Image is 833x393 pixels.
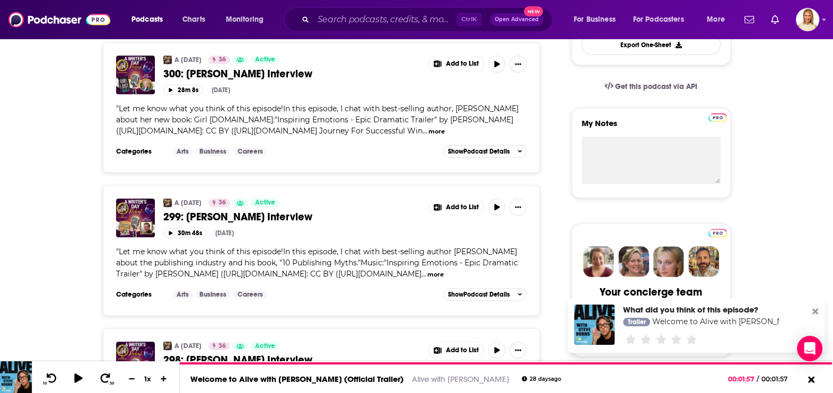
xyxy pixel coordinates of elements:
span: 299: [PERSON_NAME] Interview [163,210,312,224]
span: Show Podcast Details [448,291,510,298]
a: Arts [172,290,193,299]
div: [DATE] [215,229,234,237]
span: 30 [110,381,114,386]
span: " [116,104,519,136]
div: [DATE] [212,86,230,94]
button: Open AdvancedNew [490,13,543,26]
button: Show profile menu [796,8,819,31]
a: Get this podcast via API [596,74,706,100]
a: A [DATE] [174,56,201,64]
button: ShowPodcast Details [443,288,527,301]
div: Open Intercom Messenger [797,336,822,361]
span: Get this podcast via API [615,82,697,91]
span: Let me know what you think of this episode!In this episode, I chat with best-selling author, [PER... [116,104,519,136]
img: Sydney Profile [583,246,614,277]
span: Active [255,198,275,208]
img: 299: Terry Whalin Interview [116,199,155,237]
a: Charts [176,11,212,28]
button: more [427,270,444,279]
a: Business [195,147,231,156]
span: 300: [PERSON_NAME] Interview [163,67,312,81]
img: 298: Kathy Otten Interview [116,342,155,380]
span: Podcasts [131,12,163,27]
button: 28m 8s [163,85,203,95]
a: Active [251,199,279,207]
a: Careers [233,147,267,156]
span: " [116,247,518,279]
img: 300: Kate Angelo Interview [116,56,155,94]
span: More [707,12,725,27]
a: Pro website [708,112,727,122]
span: Open Advanced [495,17,539,22]
a: Active [251,342,279,350]
span: ... [422,269,426,279]
span: / [757,375,759,383]
button: open menu [699,11,738,28]
span: Active [255,341,275,352]
span: Logged in as leannebush [796,8,819,31]
label: My Notes [582,118,721,137]
a: 36 [208,56,230,64]
button: open menu [566,11,629,28]
button: open menu [218,11,277,28]
button: more [428,127,445,136]
span: Let me know what you think of this episode!In this episode, I chat with best-selling author [PERS... [116,247,518,279]
span: 36 [218,341,226,352]
a: Show notifications dropdown [767,11,783,29]
span: Show Podcast Details [448,148,510,155]
a: Active [251,56,279,64]
h3: Categories [116,290,164,299]
span: For Podcasters [633,12,684,27]
a: A Writer's Day [163,199,172,207]
a: A [DATE] [174,342,201,350]
img: Podchaser Pro [708,113,727,122]
img: Podchaser Pro [708,229,727,237]
div: 1 x [139,374,157,383]
button: Show More Button [429,199,484,216]
img: A Writer's Day [163,342,172,350]
a: 300: [PERSON_NAME] Interview [163,67,421,81]
a: Show notifications dropdown [740,11,758,29]
span: 36 [218,55,226,65]
span: Add to List [446,203,479,211]
span: Active [255,55,275,65]
span: For Business [574,12,616,27]
span: 00:01:57 [759,375,798,383]
button: 10 [41,372,61,386]
a: Alive with [PERSON_NAME] [412,374,509,384]
a: A [DATE] [174,199,201,207]
a: Pro website [708,227,727,237]
img: Jon Profile [688,246,719,277]
span: 298: [PERSON_NAME] Interview [163,353,312,367]
button: Show More Button [510,342,527,359]
span: ... [423,126,427,136]
span: 00:01:57 [728,375,757,383]
div: What did you think of this episode? [623,305,779,315]
a: Careers [233,290,267,299]
span: Trailer [627,319,645,325]
img: A Writer's Day [163,56,172,64]
button: Export One-Sheet [582,34,721,55]
img: Podchaser - Follow, Share and Rate Podcasts [8,10,110,30]
button: Show More Button [510,199,527,216]
a: Arts [172,147,193,156]
span: Add to List [446,346,479,354]
button: 30 [96,372,116,386]
a: 298: [PERSON_NAME] Interview [163,353,421,367]
span: Add to List [446,60,479,68]
button: open menu [124,11,177,28]
a: 299: [PERSON_NAME] Interview [163,210,421,224]
a: 36 [208,342,230,350]
button: Show More Button [510,56,527,73]
span: 10 [43,381,47,386]
input: Search podcasts, credits, & more... [313,11,457,28]
span: Charts [182,12,205,27]
img: Welcome to Alive with Steve Burns (Official Trailer) [574,305,615,345]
